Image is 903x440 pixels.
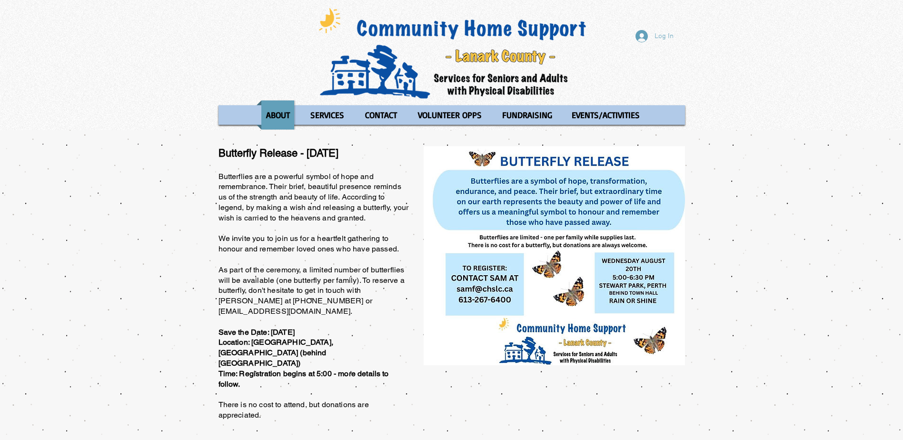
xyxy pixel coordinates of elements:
[424,146,685,365] img: butterfly_release_2025.jpg
[257,100,299,130] a: ABOUT
[563,100,649,130] a: EVENTS/ACTIVITIES
[356,100,407,130] a: CONTACT
[414,100,486,130] p: VOLUNTEER OPPS
[651,31,677,41] span: Log In
[306,100,348,130] p: SERVICES
[493,100,560,130] a: FUNDRAISING
[567,100,644,130] p: EVENTS/ACTIVITIES
[218,100,685,130] nav: Site
[218,147,338,159] span: Butterfly Release - [DATE]
[409,100,491,130] a: VOLUNTEER OPPS
[498,100,556,130] p: FUNDRAISING
[218,328,389,389] span: Save the Date: [DATE] Location: [GEOGRAPHIC_DATA], [GEOGRAPHIC_DATA] (behind [GEOGRAPHIC_DATA]) T...
[262,100,294,130] p: ABOUT
[301,100,353,130] a: SERVICES
[361,100,401,130] p: CONTACT
[629,27,680,45] button: Log In
[218,172,409,420] span: Butterflies are a powerful symbol of hope and remembrance. Their brief, beautiful presence remind...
